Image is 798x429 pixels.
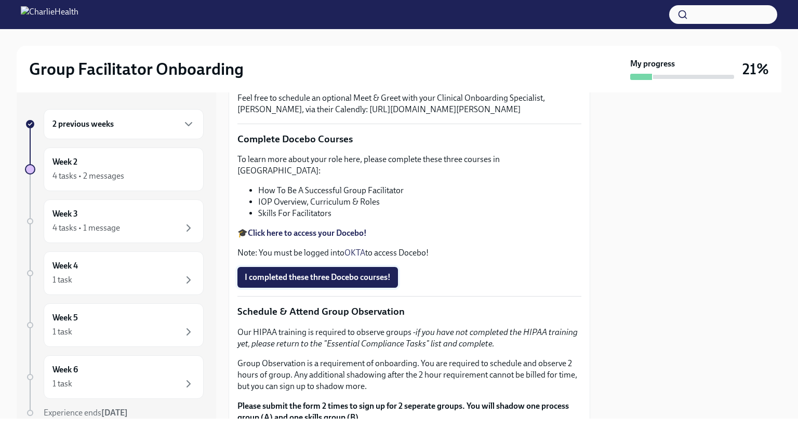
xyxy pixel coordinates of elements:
[237,92,581,115] p: Feel free to schedule an optional Meet & Greet with your Clinical Onboarding Specialist, [PERSON_...
[344,248,365,258] a: OKTA
[25,148,204,191] a: Week 24 tasks • 2 messages
[237,327,578,348] em: if you have not completed the HIPAA training yet, please return to the "Essential Compliance Task...
[52,170,124,182] div: 4 tasks • 2 messages
[52,222,120,234] div: 4 tasks • 1 message
[44,408,128,418] span: Experience ends
[237,154,581,177] p: To learn more about your role here, please complete these three courses in [GEOGRAPHIC_DATA]:
[237,327,581,350] p: Our HIPAA training is required to observe groups -
[52,260,78,272] h6: Week 4
[248,228,367,238] a: Click here to access your Docebo!
[101,408,128,418] strong: [DATE]
[237,358,581,392] p: Group Observation is a requirement of onboarding. You are required to schedule and observe 2 hour...
[245,272,391,283] span: I completed these three Docebo courses!
[52,364,78,376] h6: Week 6
[52,118,114,130] h6: 2 previous weeks
[25,199,204,243] a: Week 34 tasks • 1 message
[25,251,204,295] a: Week 41 task
[237,401,569,422] strong: Please submit the form 2 times to sign up for 2 seperate groups. You will shadow one process grou...
[44,109,204,139] div: 2 previous weeks
[52,312,78,324] h6: Week 5
[237,305,581,318] p: Schedule & Attend Group Observation
[25,303,204,347] a: Week 51 task
[52,378,72,390] div: 1 task
[52,208,78,220] h6: Week 3
[52,326,72,338] div: 1 task
[258,185,581,196] li: How To Be A Successful Group Facilitator
[52,274,72,286] div: 1 task
[52,156,77,168] h6: Week 2
[237,132,581,146] p: Complete Docebo Courses
[25,355,204,399] a: Week 61 task
[742,60,769,78] h3: 21%
[258,196,581,208] li: IOP Overview, Curriculum & Roles
[258,208,581,219] li: Skills For Facilitators
[237,267,398,288] button: I completed these three Docebo courses!
[21,6,78,23] img: CharlieHealth
[237,227,581,239] p: 🎓
[29,59,244,79] h2: Group Facilitator Onboarding
[237,247,581,259] p: Note: You must be logged into to access Docebo!
[630,58,675,70] strong: My progress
